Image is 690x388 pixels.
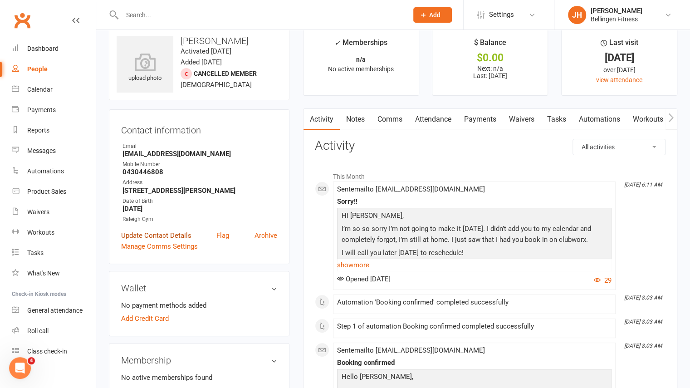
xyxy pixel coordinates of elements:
[12,120,96,141] a: Reports
[27,65,48,73] div: People
[339,210,609,223] p: Hi [PERSON_NAME],
[594,275,612,286] button: 29
[121,230,191,241] a: Update Contact Details
[27,208,49,216] div: Waivers
[27,249,44,256] div: Tasks
[122,168,277,176] strong: 0430446808
[328,65,394,73] span: No active memberships
[337,185,485,193] span: Sent email to [EMAIL_ADDRESS][DOMAIN_NAME]
[9,357,31,379] iframe: Intercom live chat
[334,39,340,47] i: ✓
[339,371,609,384] p: Hello [PERSON_NAME]
[27,86,53,93] div: Calendar
[458,109,503,130] a: Payments
[337,299,612,306] div: Automation 'Booking confirmed' completed successfully
[27,106,56,113] div: Payments
[12,182,96,202] a: Product Sales
[122,205,277,213] strong: [DATE]
[337,323,612,330] div: Step 1 of automation Booking confirmed completed successfully
[429,11,440,19] span: Add
[27,348,67,355] div: Class check-in
[216,230,229,241] a: Flag
[624,343,662,349] i: [DATE] 8:03 AM
[440,65,539,79] p: Next: n/a Last: [DATE]
[591,7,642,15] div: [PERSON_NAME]
[27,45,59,52] div: Dashboard
[315,139,666,153] h3: Activity
[12,59,96,79] a: People
[12,321,96,341] a: Roll call
[601,37,638,53] div: Last visit
[254,230,277,241] a: Archive
[122,150,277,158] strong: [EMAIL_ADDRESS][DOMAIN_NAME]
[474,37,506,53] div: $ Balance
[12,263,96,284] a: What's New
[122,187,277,195] strong: [STREET_ADDRESS][PERSON_NAME]
[27,270,60,277] div: What's New
[121,355,277,365] h3: Membership
[371,109,409,130] a: Comms
[624,319,662,325] i: [DATE] 8:03 AM
[27,307,83,314] div: General attendance
[117,53,173,83] div: upload photo
[12,300,96,321] a: General attendance kiosk mode
[356,56,366,63] strong: n/a
[339,247,609,260] p: I will call you later [DATE] to reschedule!
[194,70,257,77] span: Cancelled member
[340,109,371,130] a: Notes
[117,36,282,46] h3: [PERSON_NAME]
[121,372,277,383] p: No active memberships found
[573,109,626,130] a: Automations
[337,259,612,271] a: show more
[12,100,96,120] a: Payments
[27,127,49,134] div: Reports
[12,222,96,243] a: Workouts
[413,7,452,23] button: Add
[337,359,612,367] div: Booking confirmed
[315,167,666,182] li: This Month
[12,141,96,161] a: Messages
[12,243,96,263] a: Tasks
[12,161,96,182] a: Automations
[28,357,35,364] span: 4
[181,47,231,55] time: Activated [DATE]
[122,178,277,187] div: Address
[181,81,252,89] span: [DEMOGRAPHIC_DATA]
[12,79,96,100] a: Calendar
[303,109,340,130] a: Activity
[121,241,198,252] a: Manage Comms Settings
[119,9,401,21] input: Search...
[121,313,169,324] a: Add Credit Card
[122,142,277,151] div: Email
[412,373,413,381] span: ,
[122,160,277,169] div: Mobile Number
[337,198,612,206] div: Sorry!!
[121,122,277,135] h3: Contact information
[570,65,669,75] div: over [DATE]
[503,109,541,130] a: Waivers
[27,229,54,236] div: Workouts
[570,53,669,63] div: [DATE]
[568,6,586,24] div: JH
[27,147,56,154] div: Messages
[27,188,66,195] div: Product Sales
[337,275,391,283] span: Opened [DATE]
[12,341,96,362] a: Class kiosk mode
[591,15,642,23] div: Bellingen Fitness
[624,182,662,188] i: [DATE] 6:11 AM
[337,346,485,354] span: Sent email to [EMAIL_ADDRESS][DOMAIN_NAME]
[339,223,609,247] p: I’m so so sorry I’m not going to make it [DATE]. I didn’t add you to my calendar and completely f...
[27,327,49,334] div: Roll call
[440,53,539,63] div: $0.00
[27,167,64,175] div: Automations
[541,109,573,130] a: Tasks
[12,202,96,222] a: Waivers
[334,37,387,54] div: Memberships
[626,109,670,130] a: Workouts
[121,283,277,293] h3: Wallet
[181,58,222,66] time: Added [DATE]
[121,300,277,311] li: No payment methods added
[596,76,642,83] a: view attendance
[122,215,277,224] div: Raleigh Gym
[11,9,34,32] a: Clubworx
